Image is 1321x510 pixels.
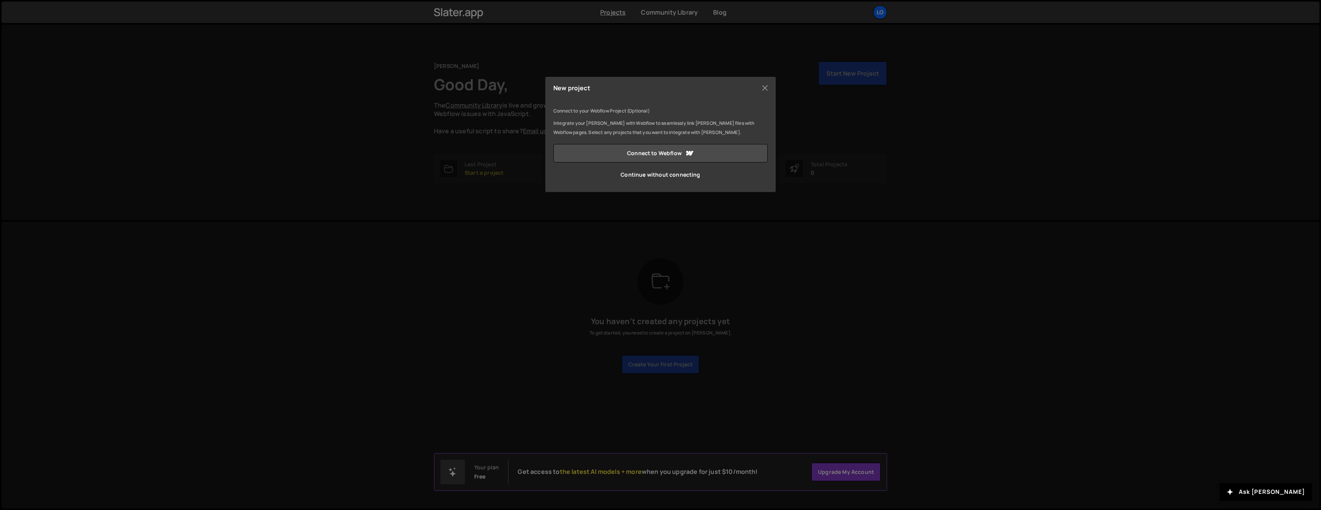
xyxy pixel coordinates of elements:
[759,82,771,94] button: Close
[553,106,768,116] p: Connect to your Webflow Project (Optional)
[1220,483,1312,501] button: Ask [PERSON_NAME]
[553,144,768,162] a: Connect to Webflow
[553,166,768,184] a: Continue without connecting
[553,85,590,91] h5: New project
[553,119,768,137] p: Integrate your [PERSON_NAME] with Webflow to seamlessly link [PERSON_NAME] files with Webflow pag...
